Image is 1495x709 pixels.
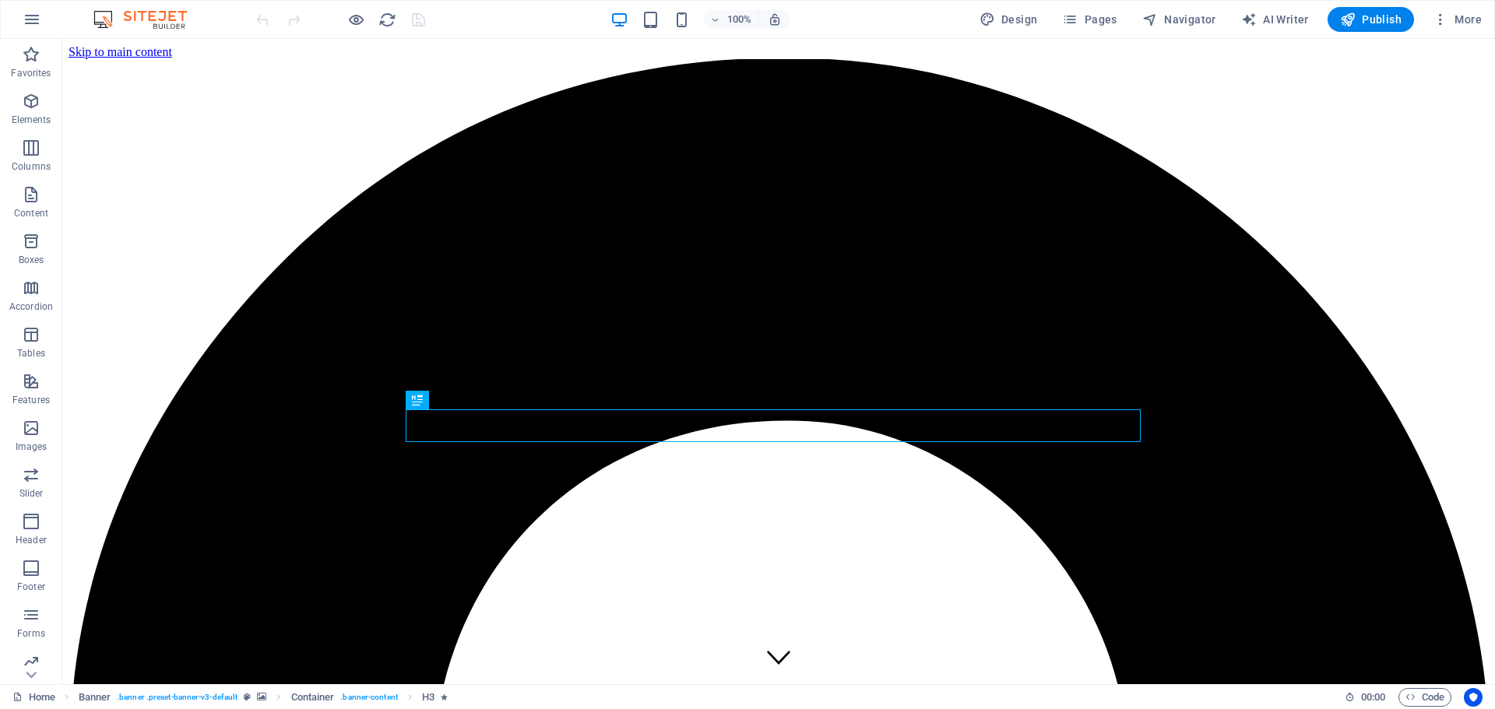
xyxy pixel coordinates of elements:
[79,688,448,707] nav: breadcrumb
[1426,7,1488,32] button: More
[1345,688,1386,707] h6: Session time
[1464,688,1483,707] button: Usercentrics
[244,693,251,701] i: This element is a customizable preset
[117,688,237,707] span: . banner .preset-banner-v3-default
[19,254,44,266] p: Boxes
[17,627,45,640] p: Forms
[291,688,335,707] span: Click to select. Double-click to edit
[1405,688,1444,707] span: Code
[16,534,47,546] p: Header
[14,207,48,219] p: Content
[441,693,448,701] i: Element contains an animation
[1398,688,1451,707] button: Code
[19,487,44,500] p: Slider
[9,300,53,313] p: Accordion
[1372,691,1374,703] span: :
[340,688,397,707] span: . banner-content
[11,67,51,79] p: Favorites
[16,440,47,453] p: Images
[12,160,51,173] p: Columns
[12,114,51,126] p: Elements
[257,693,266,701] i: This element contains a background
[17,347,45,360] p: Tables
[12,688,55,707] a: Click to cancel selection. Double-click to open Pages
[17,581,45,593] p: Footer
[1433,12,1482,27] span: More
[1361,688,1385,707] span: 00 00
[62,39,1495,684] iframe: To enrich screen reader interactions, please activate Accessibility in Grammarly extension settings
[79,688,111,707] span: Click to select. Double-click to edit
[422,688,434,707] span: Click to select. Double-click to edit
[12,394,50,406] p: Features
